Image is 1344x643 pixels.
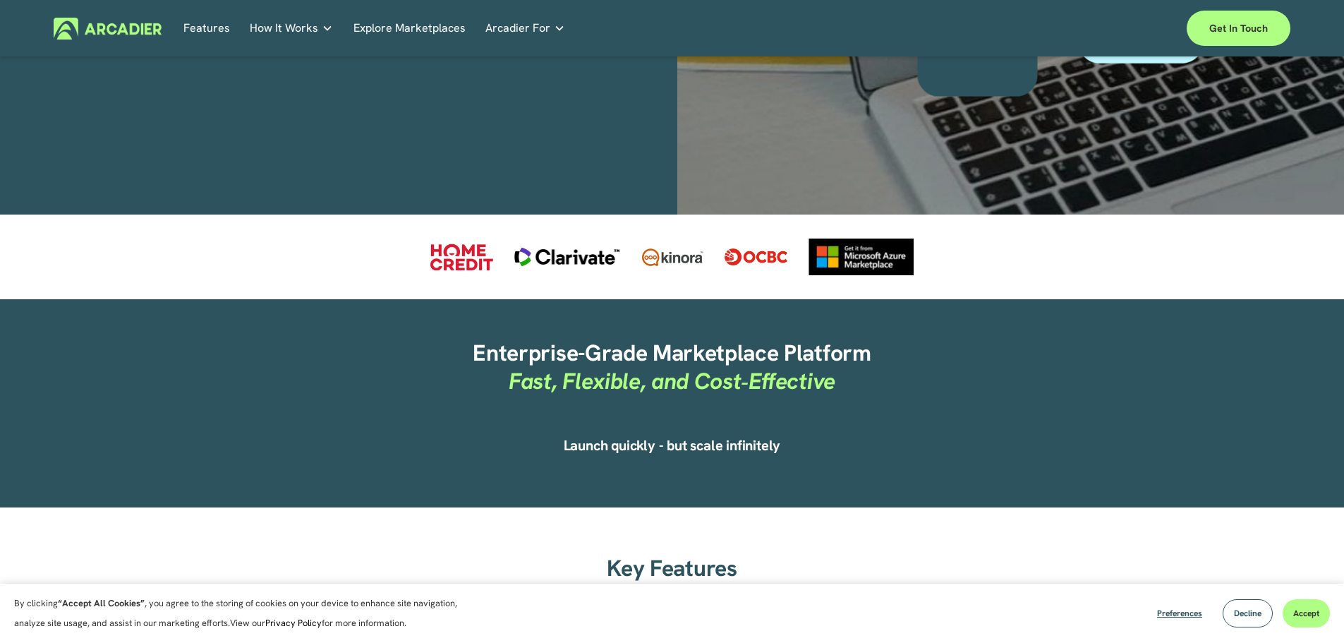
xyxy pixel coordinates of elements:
p: By clicking , you agree to the storing of cookies on your device to enhance site navigation, anal... [14,594,473,633]
img: Arcadier [54,18,162,40]
iframe: Chat Widget [1273,575,1344,643]
span: Decline [1234,608,1261,619]
span: Preferences [1157,608,1202,619]
strong: Enterprise-Grade Marketplace Platform [473,338,871,368]
strong: Key Features [607,553,737,583]
a: Get in touch [1187,11,1290,46]
strong: Launch quickly - but scale infinitely [564,436,781,455]
span: Arcadier For [485,18,550,38]
a: folder dropdown [250,18,333,40]
a: Features [183,18,230,40]
button: Preferences [1146,599,1213,627]
a: folder dropdown [485,18,565,40]
button: Decline [1223,599,1273,627]
em: Fast, Flexible, and Cost‑Effective [509,366,835,396]
span: How It Works [250,18,318,38]
strong: “Accept All Cookies” [58,597,145,609]
a: Privacy Policy [265,617,322,629]
a: Explore Marketplaces [353,18,466,40]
